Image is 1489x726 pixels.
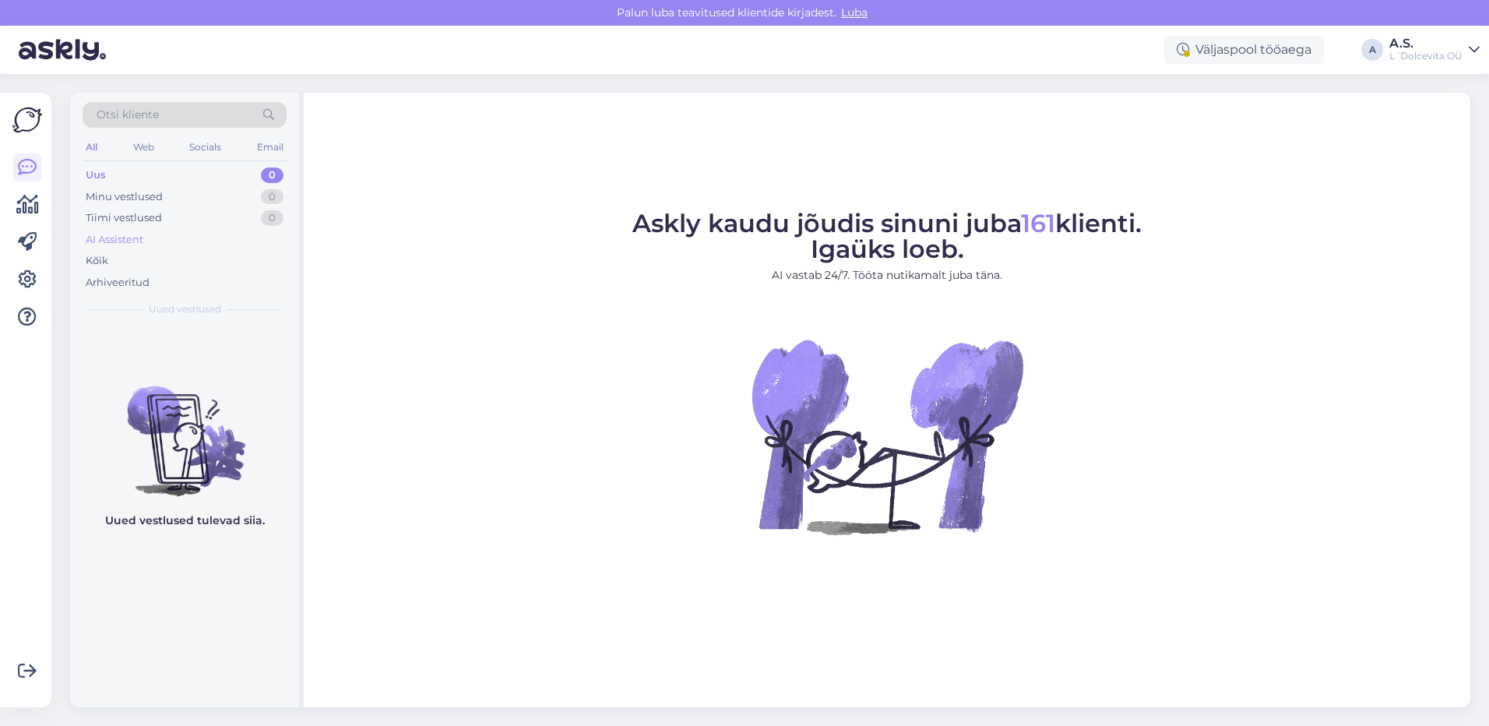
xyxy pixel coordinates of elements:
[83,137,100,157] div: All
[1361,39,1383,61] div: A
[86,275,150,291] div: Arhiveeritud
[836,5,872,19] span: Luba
[86,210,162,226] div: Tiimi vestlused
[86,189,163,205] div: Minu vestlused
[747,296,1027,576] img: No Chat active
[86,167,106,183] div: Uus
[70,358,299,499] img: No chats
[149,302,221,316] span: Uued vestlused
[261,210,283,226] div: 0
[261,189,283,205] div: 0
[1164,36,1324,64] div: Väljaspool tööaega
[86,232,143,248] div: AI Assistent
[1021,208,1055,238] span: 161
[1389,37,1463,50] div: A.S.
[632,208,1142,264] span: Askly kaudu jõudis sinuni juba klienti. Igaüks loeb.
[97,107,159,123] span: Otsi kliente
[261,167,283,183] div: 0
[1389,37,1480,62] a: A.S.L´Dolcevita OÜ
[1389,50,1463,62] div: L´Dolcevita OÜ
[86,253,108,269] div: Kõik
[186,137,224,157] div: Socials
[12,105,42,135] img: Askly Logo
[105,513,265,529] p: Uued vestlused tulevad siia.
[254,137,287,157] div: Email
[130,137,157,157] div: Web
[632,267,1142,284] p: AI vastab 24/7. Tööta nutikamalt juba täna.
